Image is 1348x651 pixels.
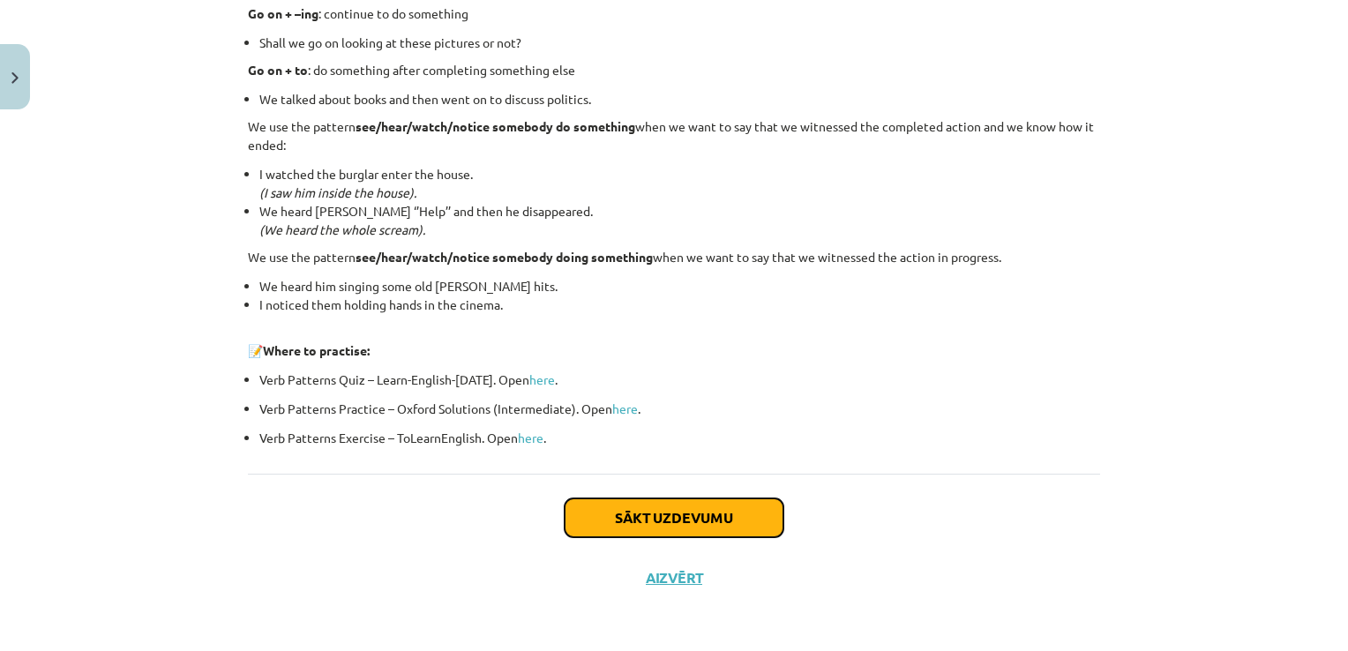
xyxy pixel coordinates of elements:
p: Verb Patterns Exercise – ToLearnEnglish. Open . [259,429,1100,447]
strong: Where to practise: [263,342,370,358]
button: Sākt uzdevumu [565,498,783,537]
p: We use the pattern when we want to say that we witnessed the completed action and we know how it ... [248,117,1100,154]
strong: Go on + to [248,62,308,78]
a: here [529,371,555,387]
li: We talked about books and then went on to discuss politics. [259,90,1100,108]
p: 📝 [248,323,1100,360]
p: We use the pattern when we want to say that we witnessed the action in progress. [248,248,1100,266]
li: I noticed them holding hands in the cinema. [259,296,1100,314]
p: : continue to do something [248,4,1100,23]
p: Verb Patterns Quiz – Learn-English-[DATE]. Open . [259,370,1100,389]
p: : do something after completing something else [248,61,1100,79]
button: Aizvērt [640,569,708,587]
a: here [612,400,638,416]
strong: Go on + –ing [248,5,318,21]
p: Verb Patterns Practice – Oxford Solutions (Intermediate). Open . [259,400,1100,418]
em: (We heard the whole scream). [259,221,425,237]
li: Shall we go on looking at these pictures or not? [259,34,1100,52]
li: We heard [PERSON_NAME] ‘’Help’’ and then he disappeared. [259,202,1100,239]
a: here [518,430,543,445]
li: We heard him singing some old [PERSON_NAME] hits. [259,277,1100,296]
strong: see/hear/watch/notice somebody doing something [356,249,653,265]
li: I watched the burglar enter the house. [259,165,1100,202]
em: (I saw him inside the house). [259,184,416,200]
strong: see/hear/watch/notice somebody do something [356,118,635,134]
img: icon-close-lesson-0947bae3869378f0d4975bcd49f059093ad1ed9edebbc8119c70593378902aed.svg [11,72,19,84]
